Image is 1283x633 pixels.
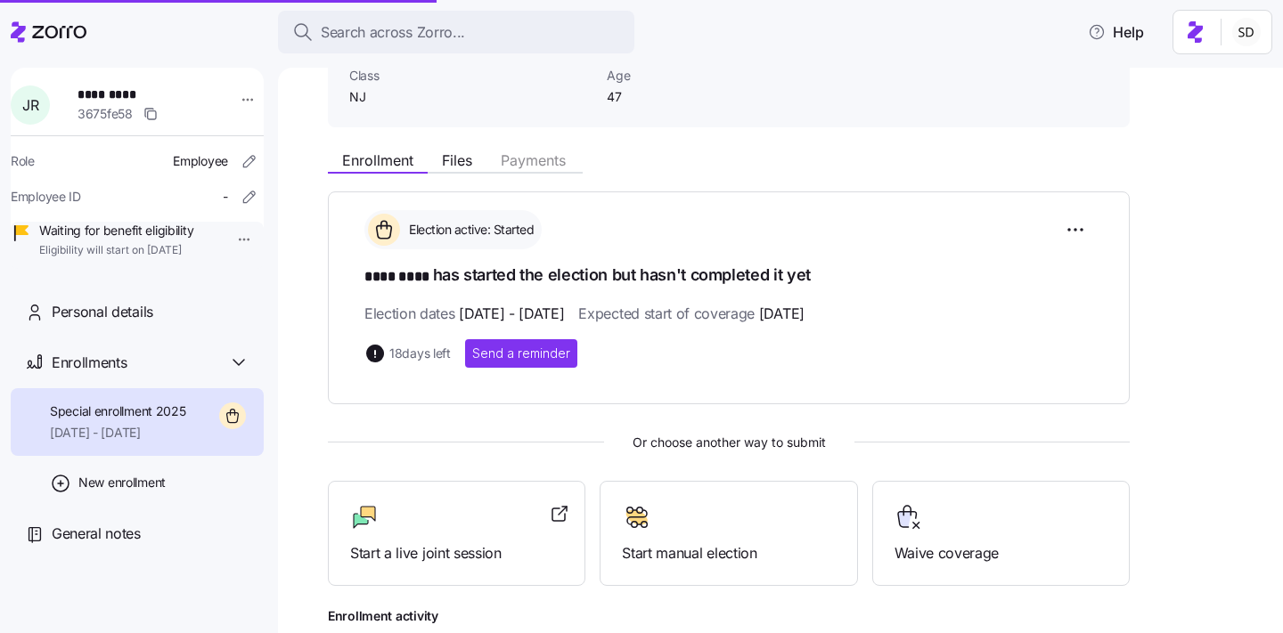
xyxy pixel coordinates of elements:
[364,264,1093,288] h1: has started the election but hasn't completed it yet
[52,301,153,323] span: Personal details
[465,339,577,368] button: Send a reminder
[389,345,451,362] span: 18 days left
[459,303,564,325] span: [DATE] - [DATE]
[342,153,413,167] span: Enrollment
[364,303,564,325] span: Election dates
[39,222,193,239] span: Waiting for benefit eligibility
[78,474,166,491] span: New enrollment
[321,21,465,44] span: Search across Zorro...
[22,98,38,112] span: J R
[1088,21,1144,43] span: Help
[759,303,805,325] span: [DATE]
[349,67,592,85] span: Class
[578,303,804,325] span: Expected start of coverage
[50,424,186,442] span: [DATE] - [DATE]
[442,153,472,167] span: Files
[1232,18,1261,46] img: 038087f1531ae87852c32fa7be65e69b
[52,352,127,374] span: Enrollments
[607,67,786,85] span: Age
[350,542,563,564] span: Start a live joint session
[472,345,570,362] span: Send a reminder
[895,542,1107,564] span: Waive coverage
[173,152,228,170] span: Employee
[349,88,592,106] span: NJ
[328,433,1130,452] span: Or choose another way to submit
[607,88,786,106] span: 47
[52,523,141,545] span: General notes
[622,542,835,564] span: Start manual election
[328,607,1130,625] span: Enrollment activity
[223,188,228,206] span: -
[11,152,35,170] span: Role
[78,105,133,123] span: 3675fe58
[404,221,534,239] span: Election active: Started
[501,153,566,167] span: Payments
[278,11,634,53] button: Search across Zorro...
[50,402,186,420] span: Special enrollment 2025
[11,188,81,206] span: Employee ID
[1074,14,1158,50] button: Help
[39,243,193,258] span: Eligibility will start on [DATE]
